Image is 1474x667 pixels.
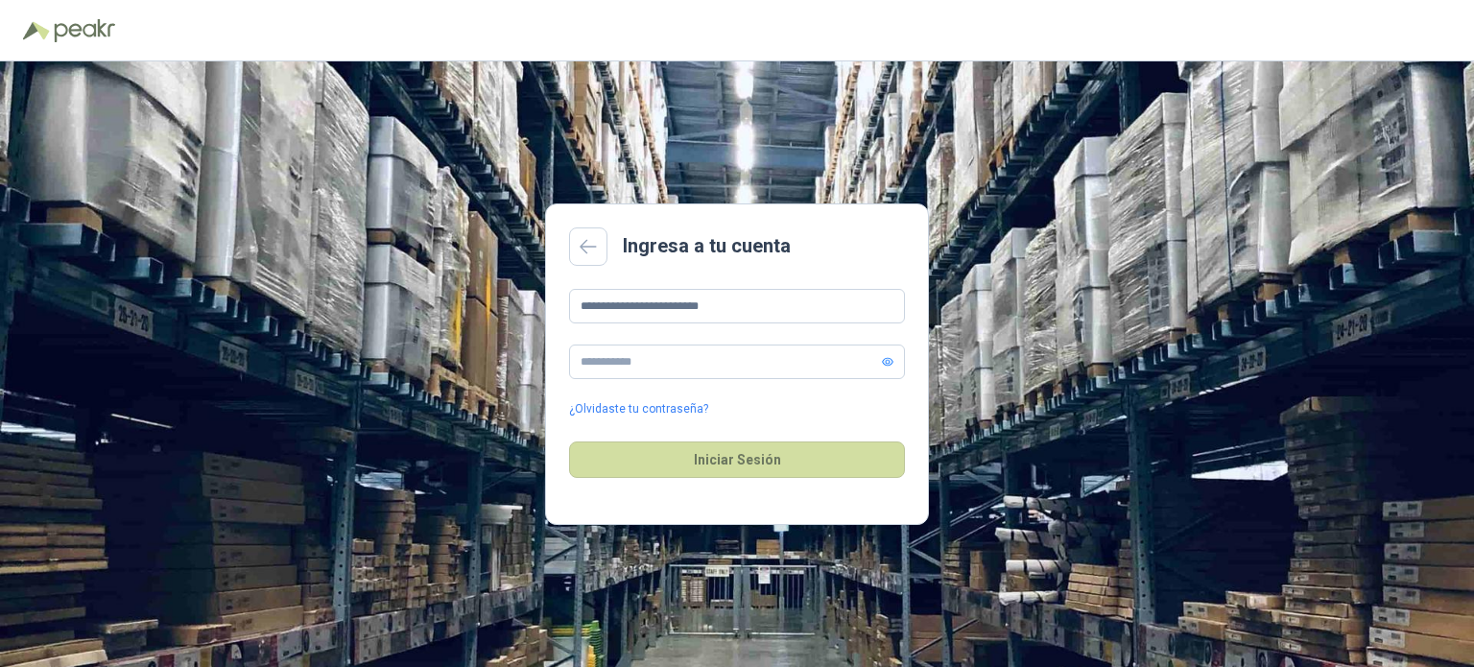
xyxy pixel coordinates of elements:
span: eye [882,356,893,368]
button: Iniciar Sesión [569,441,905,478]
h2: Ingresa a tu cuenta [623,231,791,261]
img: Peakr [54,19,115,42]
a: ¿Olvidaste tu contraseña? [569,400,708,418]
img: Logo [23,21,50,40]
